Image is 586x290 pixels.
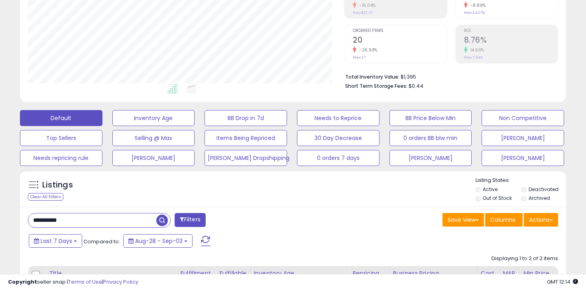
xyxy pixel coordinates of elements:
span: Last 7 Days [41,237,72,245]
div: Displaying 1 to 2 of 2 items [492,255,558,262]
b: Total Inventory Value: [345,73,399,80]
small: -15.04% [356,2,376,8]
button: 0 orders BB blw min [389,130,472,146]
h5: Listings [42,180,73,191]
button: BB Drop in 7d [205,110,287,126]
button: [PERSON_NAME] [389,150,472,166]
span: 2025-09-11 12:14 GMT [547,278,578,286]
button: [PERSON_NAME] Dropshipping [205,150,287,166]
b: Short Term Storage Fees: [345,83,407,89]
button: Top Sellers [20,130,102,146]
button: Columns [485,213,523,227]
h2: 20 [353,36,446,46]
small: -8.89% [468,2,486,8]
span: Ordered Items [353,29,446,33]
button: BB Price Below Min [389,110,472,126]
button: [PERSON_NAME] [482,130,564,146]
p: Listing States: [476,177,566,184]
small: Prev: $22.47 [353,10,373,15]
label: Out of Stock [483,195,512,201]
button: Default [20,110,102,126]
span: Compared to: [83,238,120,245]
button: Filters [175,213,206,227]
button: Aug-28 - Sep-03 [123,234,193,248]
button: [PERSON_NAME] [112,150,195,166]
button: 30 Day Decrease [297,130,380,146]
button: Needs repricing rule [20,150,102,166]
span: ROI [464,29,558,33]
small: Prev: 7.64% [464,55,483,60]
span: Aug-28 - Sep-03 [135,237,183,245]
li: $1,395 [345,71,552,81]
div: seller snap | | [8,278,138,286]
button: Last 7 Days [29,234,82,248]
button: [PERSON_NAME] [482,150,564,166]
small: 14.66% [468,47,484,53]
button: Save View [442,213,484,227]
label: Archived [529,195,550,201]
h2: 8.76% [464,36,558,46]
small: Prev: 24.07% [464,10,485,15]
small: Prev: 27 [353,55,366,60]
span: Columns [490,216,515,224]
button: Non Competitive [482,110,564,126]
span: $0.44 [409,82,423,90]
a: Terms of Use [68,278,102,286]
strong: Copyright [8,278,37,286]
button: Needs to Reprice [297,110,380,126]
button: Selling @ Max [112,130,195,146]
div: Clear All Filters [28,193,63,201]
button: Inventory Age [112,110,195,126]
button: Items Being Repriced [205,130,287,146]
button: 0 orders 7 days [297,150,380,166]
button: Actions [524,213,558,227]
small: -25.93% [356,47,378,53]
a: Privacy Policy [103,278,138,286]
label: Deactivated [529,186,558,193]
label: Active [483,186,498,193]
